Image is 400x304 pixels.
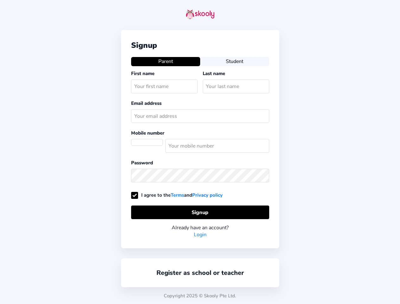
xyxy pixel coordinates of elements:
[131,130,164,136] label: Mobile number
[131,160,153,166] label: Password
[200,57,269,66] button: Student
[131,100,162,106] label: Email address
[131,79,198,93] input: Your first name
[194,231,206,238] a: Login
[165,139,269,153] input: Your mobile number
[203,70,225,77] label: Last name
[131,40,269,50] div: Signup
[192,192,223,198] a: Privacy policy
[171,192,184,198] a: Terms
[131,192,223,198] label: I agree to the and
[156,269,244,277] a: Register as school or teacher
[131,57,200,66] button: Parent
[186,9,214,19] img: skooly-logo.png
[131,206,269,219] button: Signup
[203,79,269,93] input: Your last name
[131,70,155,77] label: First name
[131,224,269,231] div: Already have an account?
[131,109,269,123] input: Your email address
